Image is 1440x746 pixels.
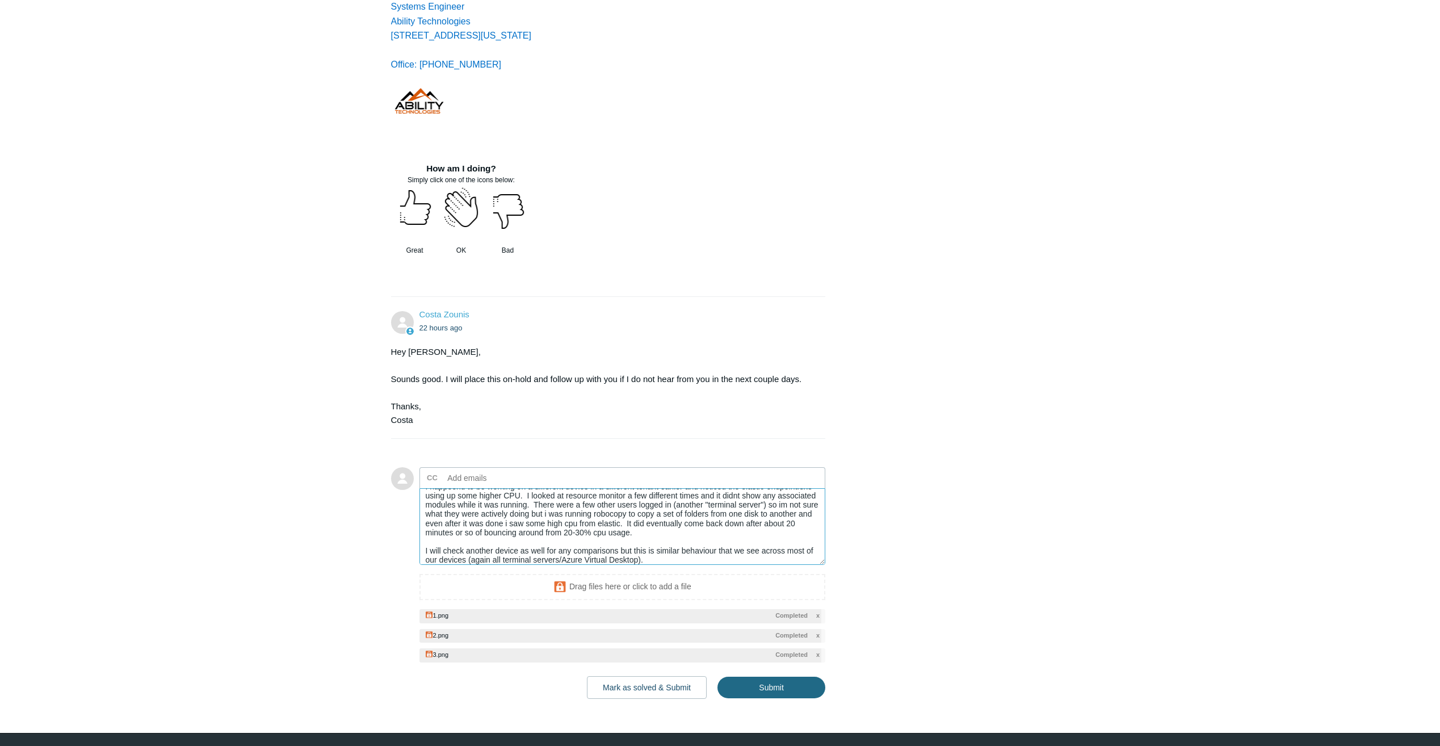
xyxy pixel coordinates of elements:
span: x [816,631,820,640]
span: Office: [PHONE_NUMBER] [391,60,501,69]
span: Completed [775,631,808,640]
time: 08/25/2025, 14:41 [419,324,463,332]
label: CC [427,470,438,487]
textarea: Add your reply [419,488,826,565]
span: Simply click one of the icons below: [408,176,515,184]
span: Completed [775,611,808,621]
button: Mark as solved & Submit [587,676,707,699]
span: x [816,611,820,621]
img: ability [391,87,450,115]
span: Completed [775,650,808,660]
span: [STREET_ADDRESS][US_STATE] [391,31,531,40]
span: Bad [502,246,514,254]
span: OK [456,246,466,254]
input: Submit [717,677,825,698]
span: x [816,650,820,660]
div: Hey [PERSON_NAME], Sounds good. I will place this on-hold and follow up with you if I do not hear... [391,345,815,427]
span: Great [406,246,423,254]
input: Add emails [443,470,565,487]
span: Ability Technologies [391,16,471,26]
a: Costa Zounis [419,309,469,319]
span: How am I doing? [426,164,496,173]
span: Systems Engineer [391,2,465,11]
